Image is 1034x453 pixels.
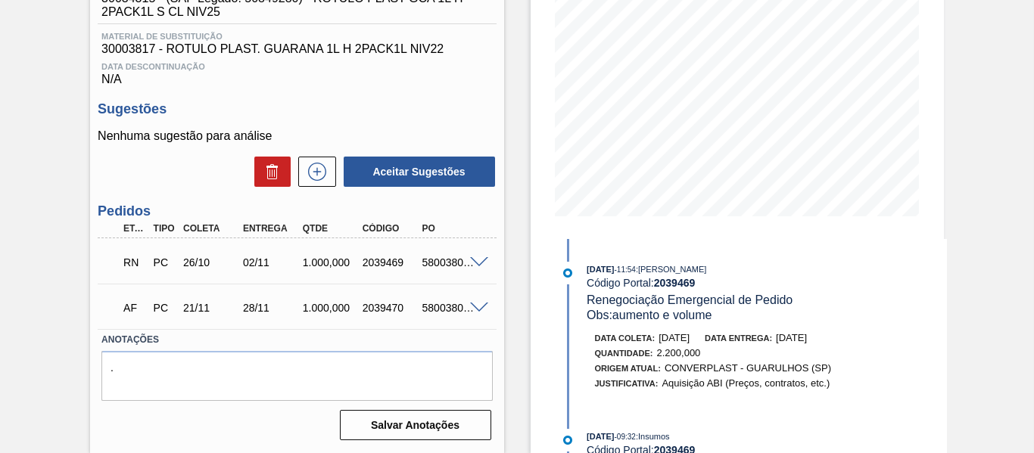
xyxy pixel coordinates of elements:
span: Data coleta: [595,334,656,343]
div: Entrega [239,223,304,234]
span: [DATE] [587,432,614,441]
div: 5800380835 [419,256,483,268]
div: 1.000,000 [299,256,363,268]
p: RN [123,256,145,268]
span: - 09:32 [615,433,636,441]
div: 2039470 [359,302,423,314]
div: 5800380831 [419,302,483,314]
div: Qtde [299,223,363,234]
span: Data entrega: [705,334,772,343]
div: Código [359,223,423,234]
div: Pedido de Compra [150,302,179,314]
span: [DATE] [659,332,690,343]
span: Data Descontinuação [101,62,492,71]
span: Justificativa: [595,379,659,388]
span: 30003817 - ROTULO PLAST. GUARANA 1L H 2PACK1L NIV22 [101,42,492,56]
div: Aguardando Faturamento [120,291,148,324]
span: - 11:54 [615,265,636,274]
span: Obs: aumento e volume [587,309,712,321]
div: Coleta [179,223,244,234]
textarea: . [101,351,492,401]
span: CONVERPLAST - GUARULHOS (SP) [665,362,831,374]
div: N/A [98,56,496,86]
div: Tipo [150,223,179,234]
h3: Pedidos [98,203,496,219]
button: Aceitar Sugestões [344,157,495,187]
span: : Insumos [636,432,670,441]
span: [DATE] [776,332,807,343]
div: 26/10/2025 [179,256,244,268]
div: PO [419,223,483,234]
span: 2.200,000 [657,347,701,358]
button: Salvar Anotações [340,410,491,440]
div: 2039469 [359,256,423,268]
div: Etapa [120,223,148,234]
h3: Sugestões [98,101,496,117]
div: Nova sugestão [291,157,336,187]
span: : [PERSON_NAME] [636,265,707,274]
img: atual [563,436,572,445]
span: Origem Atual: [595,364,661,373]
div: Excluir Sugestões [247,157,291,187]
span: Material de Substituição [101,32,492,41]
label: Anotações [101,329,492,351]
div: Código Portal: [587,277,946,289]
span: Quantidade : [595,349,653,358]
p: AF [123,302,145,314]
div: Em Renegociação [120,246,148,279]
span: Renegociação Emergencial de Pedido [587,293,793,306]
div: Pedido de Compra [150,256,179,268]
img: atual [563,268,572,278]
p: Nenhuma sugestão para análise [98,129,496,143]
span: [DATE] [587,265,614,274]
div: 02/11/2025 [239,256,304,268]
div: 28/11/2025 [239,302,304,314]
span: Aquisição ABI (Preços, contratos, etc.) [662,377,830,389]
div: Aceitar Sugestões [336,155,497,188]
div: 1.000,000 [299,302,363,314]
div: 21/11/2025 [179,302,244,314]
strong: 2039469 [654,277,696,289]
